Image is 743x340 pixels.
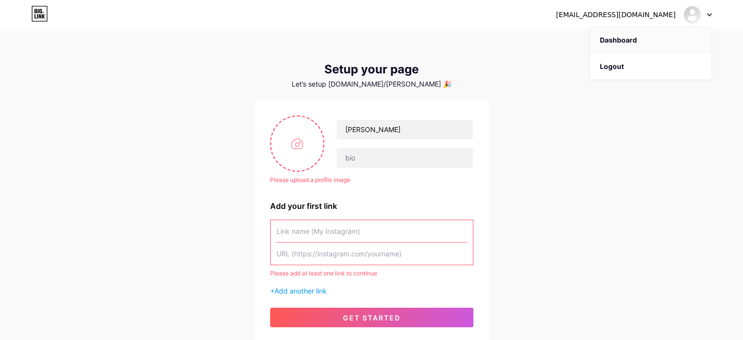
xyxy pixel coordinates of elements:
[276,243,467,265] input: URL (https://instagram.com/yourname)
[275,287,327,295] span: Add another link
[343,314,401,322] span: get started
[337,120,472,139] input: Your name
[337,148,472,168] input: bio
[270,269,473,278] div: Please add at least one link to continue
[255,80,489,88] div: Let’s setup [DOMAIN_NAME]/[PERSON_NAME] 🎉
[255,63,489,76] div: Setup your page
[590,27,711,53] a: Dashboard
[556,10,676,20] div: [EMAIL_ADDRESS][DOMAIN_NAME]
[590,53,711,80] li: Logout
[276,220,467,242] input: Link name (My Instagram)
[270,200,473,212] div: Add your first link
[270,286,473,296] div: +
[683,5,701,24] img: Gueorgui Tchakarov
[270,176,473,184] div: Please upload a profile image
[270,308,473,327] button: get started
